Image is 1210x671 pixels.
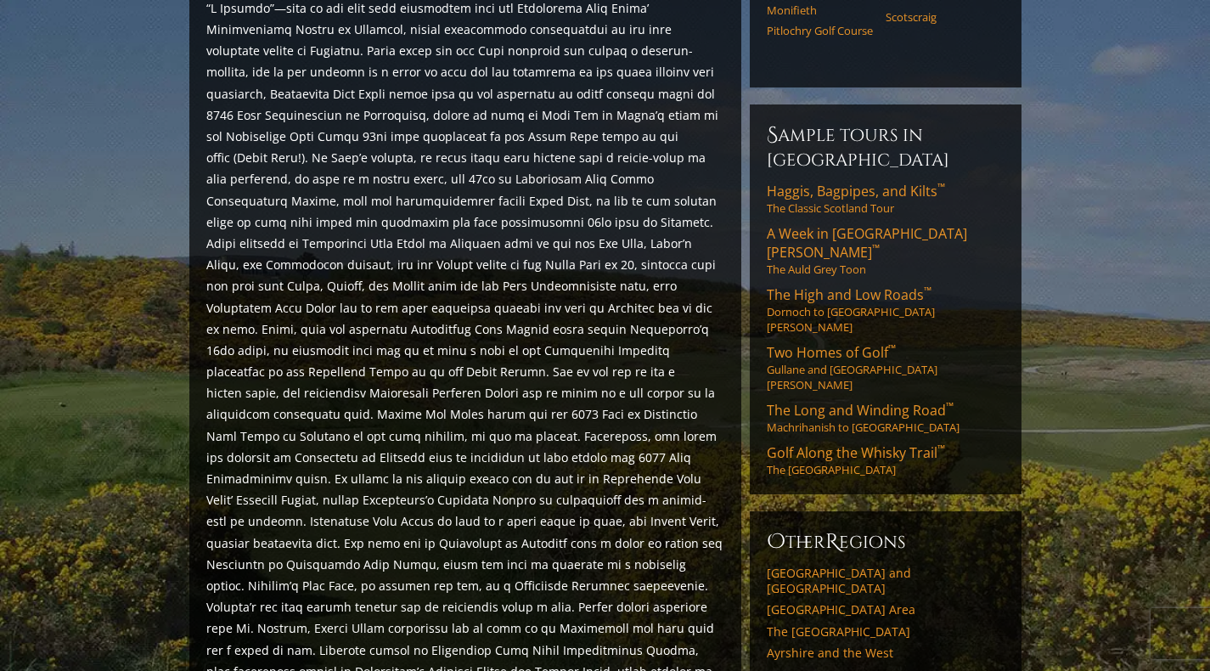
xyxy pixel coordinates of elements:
a: [GEOGRAPHIC_DATA] Area [767,602,1005,617]
a: The Long and Winding Road™Machrihanish to [GEOGRAPHIC_DATA] [767,401,1005,435]
a: [GEOGRAPHIC_DATA] and [GEOGRAPHIC_DATA] [767,566,1005,595]
sup: ™ [937,442,945,456]
a: Scotscraig [886,10,993,24]
h6: ther egions [767,528,1005,555]
a: The High and Low Roads™Dornoch to [GEOGRAPHIC_DATA][PERSON_NAME] [767,285,1005,335]
sup: ™ [888,341,896,356]
a: A Week in [GEOGRAPHIC_DATA][PERSON_NAME]™The Auld Grey Toon [767,224,1005,277]
a: Golf Along the Whisky Trail™The [GEOGRAPHIC_DATA] [767,443,1005,477]
span: O [767,528,785,555]
span: A Week in [GEOGRAPHIC_DATA][PERSON_NAME] [767,224,967,262]
span: The High and Low Roads [767,285,931,304]
sup: ™ [872,241,880,256]
a: The [GEOGRAPHIC_DATA] [767,624,1005,640]
h6: Sample Tours in [GEOGRAPHIC_DATA] [767,121,1005,172]
span: R [825,528,839,555]
a: Two Homes of Golf™Gullane and [GEOGRAPHIC_DATA][PERSON_NAME] [767,343,1005,392]
span: Two Homes of Golf [767,343,896,362]
span: Golf Along the Whisky Trail [767,443,945,462]
sup: ™ [946,399,954,414]
a: Ayrshire and the West [767,646,1005,661]
a: Monifieth [767,3,875,17]
sup: ™ [924,284,931,298]
a: Haggis, Bagpipes, and Kilts™The Classic Scotland Tour [767,182,1005,216]
a: Pitlochry Golf Course [767,24,875,37]
sup: ™ [937,180,945,195]
span: The Long and Winding Road [767,401,954,420]
span: Haggis, Bagpipes, and Kilts [767,182,945,200]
